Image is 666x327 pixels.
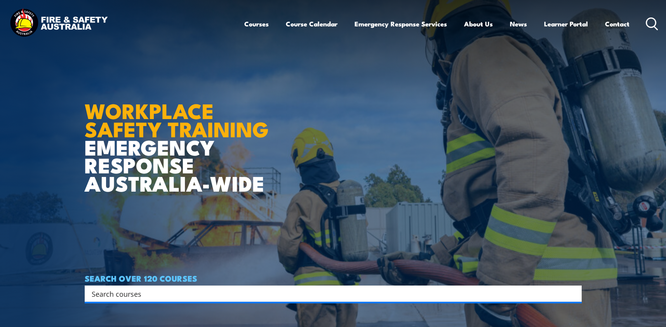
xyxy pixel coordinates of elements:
button: Search magnifier button [568,288,579,299]
a: Courses [244,14,269,34]
a: Course Calendar [286,14,337,34]
h1: EMERGENCY RESPONSE AUSTRALIA-WIDE [85,82,275,192]
form: Search form [93,288,566,299]
strong: WORKPLACE SAFETY TRAINING [85,94,269,144]
a: News [510,14,527,34]
a: Contact [605,14,629,34]
input: Search input [92,288,565,299]
a: Emergency Response Services [355,14,447,34]
a: Learner Portal [544,14,588,34]
a: About Us [464,14,493,34]
h4: SEARCH OVER 120 COURSES [85,274,582,282]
